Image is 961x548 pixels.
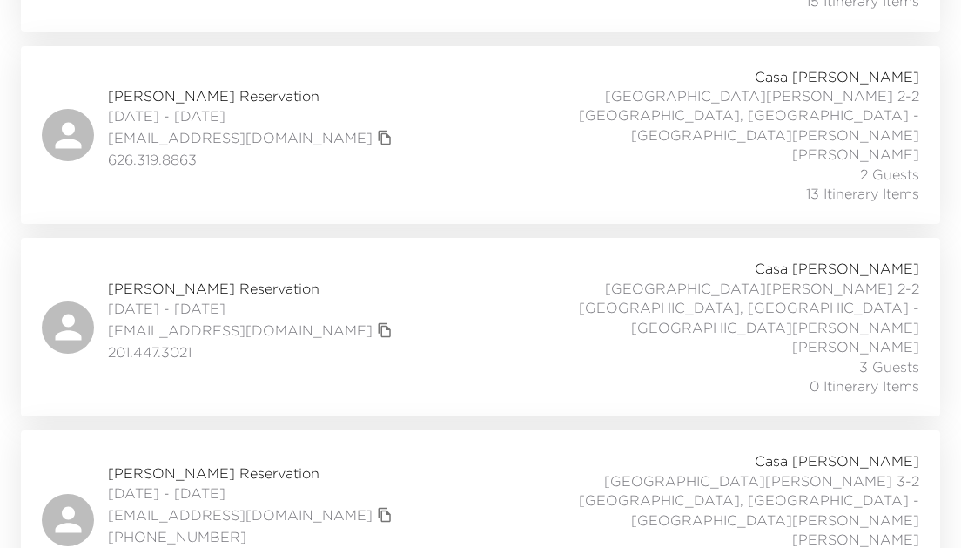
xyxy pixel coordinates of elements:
[108,342,397,362] span: 201.447.3021
[860,165,919,184] span: 2 Guests
[108,299,397,318] span: [DATE] - [DATE]
[792,337,919,356] span: [PERSON_NAME]
[755,451,919,470] span: Casa [PERSON_NAME]
[568,279,919,337] span: [GEOGRAPHIC_DATA][PERSON_NAME] 2-2 [GEOGRAPHIC_DATA], [GEOGRAPHIC_DATA] - [GEOGRAPHIC_DATA][PERSO...
[568,86,919,145] span: [GEOGRAPHIC_DATA][PERSON_NAME] 2-2 [GEOGRAPHIC_DATA], [GEOGRAPHIC_DATA] - [GEOGRAPHIC_DATA][PERSO...
[755,259,919,278] span: Casa [PERSON_NAME]
[108,321,373,340] a: [EMAIL_ADDRESS][DOMAIN_NAME]
[373,503,397,527] button: copy primary member email
[806,184,919,203] span: 13 Itinerary Items
[108,106,397,125] span: [DATE] - [DATE]
[108,128,373,147] a: [EMAIL_ADDRESS][DOMAIN_NAME]
[810,376,919,396] span: 0 Itinerary Items
[108,279,397,298] span: [PERSON_NAME] Reservation
[792,145,919,164] span: [PERSON_NAME]
[108,527,397,546] span: [PHONE_NUMBER]
[108,484,397,503] span: [DATE] - [DATE]
[373,318,397,342] button: copy primary member email
[108,505,373,524] a: [EMAIL_ADDRESS][DOMAIN_NAME]
[568,471,919,530] span: [GEOGRAPHIC_DATA][PERSON_NAME] 3-2 [GEOGRAPHIC_DATA], [GEOGRAPHIC_DATA] - [GEOGRAPHIC_DATA][PERSO...
[108,86,397,105] span: [PERSON_NAME] Reservation
[108,463,397,483] span: [PERSON_NAME] Reservation
[373,125,397,150] button: copy primary member email
[859,357,919,376] span: 3 Guests
[108,150,397,169] span: 626.319.8863
[21,46,940,225] a: [PERSON_NAME] Reservation[DATE] - [DATE][EMAIL_ADDRESS][DOMAIN_NAME]copy primary member email626....
[755,67,919,86] span: Casa [PERSON_NAME]
[21,238,940,416] a: [PERSON_NAME] Reservation[DATE] - [DATE][EMAIL_ADDRESS][DOMAIN_NAME]copy primary member email201....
